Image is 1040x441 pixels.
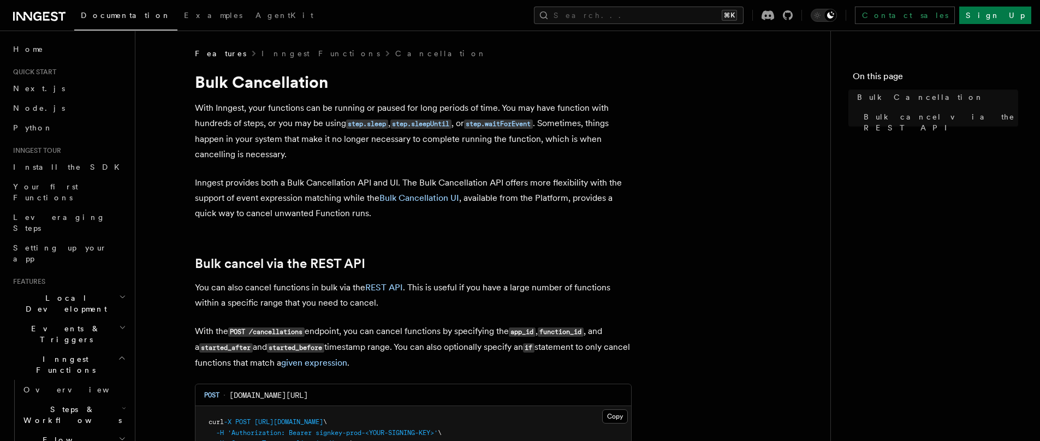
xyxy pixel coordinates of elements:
button: Inngest Functions [9,349,128,380]
code: POST /cancellations [228,327,305,337]
span: Home [13,44,44,55]
code: step.waitForEvent [464,120,533,129]
a: Setting up your app [9,238,128,269]
span: Node.js [13,104,65,112]
p: With the endpoint, you can cancel functions by specifying the , , and a and timestamp range. You ... [195,324,632,371]
a: REST API [365,282,403,293]
code: step.sleep [346,120,388,129]
a: Examples [177,3,249,29]
code: function_id [538,327,584,337]
a: Sign Up [959,7,1031,24]
span: Python [13,123,53,132]
span: Local Development [9,293,119,314]
span: \ [323,418,327,426]
span: POST [204,391,219,400]
a: Bulk Cancellation [853,87,1018,107]
span: Documentation [81,11,171,20]
a: Next.js [9,79,128,98]
a: step.sleepUntil [390,118,451,128]
span: -X [224,418,231,426]
a: Documentation [74,3,177,31]
button: Events & Triggers [9,319,128,349]
span: Your first Functions [13,182,78,202]
span: Next.js [13,84,65,93]
h4: On this page [853,70,1018,87]
a: step.waitForEvent [464,118,533,128]
a: Cancellation [395,48,487,59]
p: With Inngest, your functions can be running or paused for long periods of time. You may have func... [195,100,632,162]
a: Inngest Functions [262,48,380,59]
a: Bulk Cancellation UI [379,193,459,203]
a: Python [9,118,128,138]
button: Toggle dark mode [811,9,837,22]
p: You can also cancel functions in bulk via the . This is useful if you have a large number of func... [195,280,632,311]
span: Setting up your app [13,243,107,263]
code: step.sleepUntil [390,120,451,129]
a: Bulk cancel via the REST API [859,107,1018,138]
span: Features [195,48,246,59]
span: -H [216,429,224,437]
button: Copy [602,409,628,424]
span: Install the SDK [13,163,126,171]
a: Contact sales [855,7,955,24]
span: 'Authorization: Bearer signkey-prod-<YOUR-SIGNING-KEY>' [228,429,438,437]
span: \ [438,429,442,437]
a: Overview [19,380,128,400]
span: Features [9,277,45,286]
button: Steps & Workflows [19,400,128,430]
button: Search...⌘K [534,7,744,24]
a: Your first Functions [9,177,128,207]
span: Steps & Workflows [19,404,122,426]
span: Bulk Cancellation [857,92,984,103]
span: Events & Triggers [9,323,119,345]
span: Overview [23,385,136,394]
span: POST [235,418,251,426]
p: Inngest provides both a Bulk Cancellation API and UI. The Bulk Cancellation API offers more flexi... [195,175,632,221]
span: curl [209,418,224,426]
a: Bulk cancel via the REST API [195,256,365,271]
span: [URL][DOMAIN_NAME] [254,418,323,426]
span: Examples [184,11,242,20]
span: [DOMAIN_NAME][URL] [229,390,308,401]
a: given expression [281,357,347,368]
kbd: ⌘K [722,10,737,21]
code: app_id [509,327,536,337]
a: Node.js [9,98,128,118]
span: Bulk cancel via the REST API [864,111,1018,133]
a: AgentKit [249,3,320,29]
a: step.sleep [346,118,388,128]
span: Inngest tour [9,146,61,155]
code: started_before [267,343,324,353]
code: started_after [199,343,253,353]
span: Leveraging Steps [13,213,105,233]
a: Install the SDK [9,157,128,177]
span: Quick start [9,68,56,76]
span: Inngest Functions [9,354,118,376]
code: if [523,343,534,353]
h1: Bulk Cancellation [195,72,632,92]
span: AgentKit [255,11,313,20]
a: Leveraging Steps [9,207,128,238]
button: Local Development [9,288,128,319]
a: Home [9,39,128,59]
